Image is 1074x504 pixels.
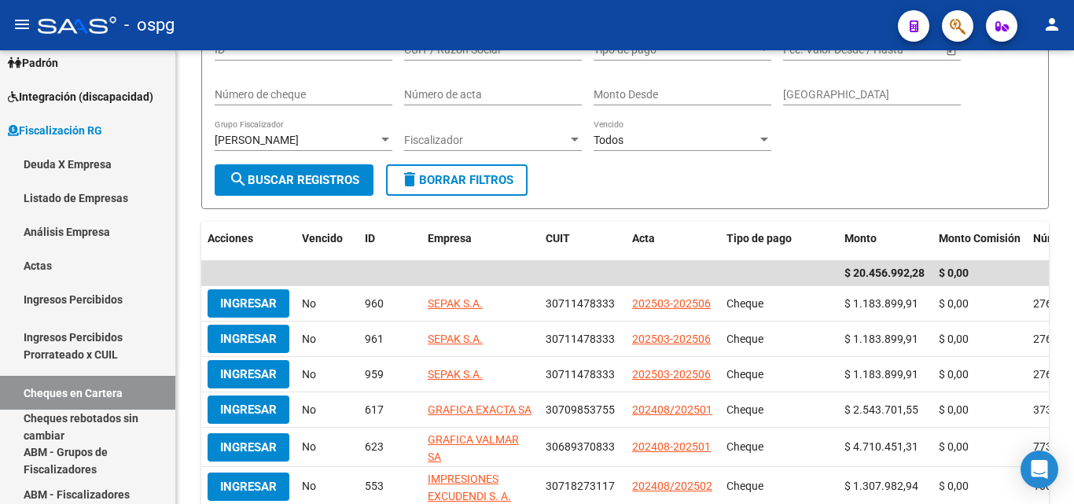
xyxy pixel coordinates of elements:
span: $ 0,00 [939,403,969,416]
span: Integración (discapacidad) [8,88,153,105]
span: 30711478333 [546,368,615,381]
button: Open calendar [943,42,959,58]
span: $ 1.183.899,91 [844,333,918,345]
span: $ 0,00 [939,440,969,453]
datatable-header-cell: ID [359,222,421,256]
button: Ingresar [208,325,289,353]
span: $ 0,00 [939,267,969,279]
span: $ 0,00 [939,297,969,310]
button: Ingresar [208,473,289,501]
mat-icon: delete [400,170,419,189]
div: Open Intercom Messenger [1021,451,1058,488]
span: Acciones [208,232,253,245]
span: Fiscalización RG [8,122,102,139]
span: No [302,368,316,381]
span: $ 2.543.701,55 [844,403,918,416]
datatable-header-cell: Acciones [201,222,296,256]
span: Cheque [726,333,763,345]
datatable-header-cell: Monto Comisión [932,222,1027,256]
span: $ 4.710.451,31 [844,440,918,453]
span: No [302,333,316,345]
span: Cheque [726,440,763,453]
button: Ingresar [208,289,289,318]
span: Cheque [726,403,763,416]
span: 30709853755 [546,403,615,416]
span: 30718273117 [546,480,615,492]
span: Ingresar [220,296,277,311]
datatable-header-cell: Vencido [296,222,359,256]
span: 617 [365,403,384,416]
span: 553 [365,480,384,492]
span: Ingresar [220,403,277,417]
span: Acta [632,232,655,245]
div: 202503-202506 [632,366,711,384]
span: SEPAK S.A. [428,333,483,345]
div: 202503-202506 [632,295,711,313]
span: Monto [844,232,877,245]
span: Borrar Filtros [400,173,513,187]
span: $ 1.307.982,94 [844,480,918,492]
span: Cheque [726,480,763,492]
datatable-header-cell: Acta [626,222,720,256]
span: $ 1.183.899,91 [844,368,918,381]
span: SEPAK S.A. [428,368,483,381]
span: Vencido [302,232,343,245]
span: No [302,440,316,453]
button: Ingresar [208,360,289,388]
span: GRAFICA EXACTA SA [428,403,531,416]
button: Borrar Filtros [386,164,528,196]
span: No [302,403,316,416]
span: Ingresar [220,332,277,346]
span: Empresa [428,232,472,245]
span: 959 [365,368,384,381]
datatable-header-cell: Monto [838,222,932,256]
datatable-header-cell: Tipo de pago [720,222,838,256]
span: Ingresar [220,367,277,381]
span: Todos [594,134,623,146]
span: - ospg [124,8,175,42]
button: Ingresar [208,395,289,424]
span: 961 [365,333,384,345]
span: 623 [365,440,384,453]
span: Fiscalizador [404,134,568,147]
div: 202408/202502 [632,477,712,495]
mat-icon: search [229,170,248,189]
span: $ 1.183.899,91 [844,297,918,310]
span: $ 0,00 [939,480,969,492]
mat-icon: person [1043,15,1061,34]
span: $ 0,00 [939,333,969,345]
span: ID [365,232,375,245]
span: GRAFICA VALMAR SA [428,433,519,464]
datatable-header-cell: CUIT [539,222,626,256]
span: 30711478333 [546,297,615,310]
span: $ 20.456.992,28 [844,267,925,279]
div: 202408/202501 [632,401,712,419]
span: Cheque [726,368,763,381]
span: CUIT [546,232,570,245]
span: Monto Comisión [939,232,1021,245]
datatable-header-cell: Empresa [421,222,539,256]
span: Buscar Registros [229,173,359,187]
span: [PERSON_NAME] [215,134,299,146]
span: Cheque [726,297,763,310]
button: Buscar Registros [215,164,373,196]
span: Ingresar [220,440,277,454]
span: IMPRESIONES EXCUDENDI S. A. [428,473,511,503]
span: Tipo de pago [726,232,792,245]
span: 30689370833 [546,440,615,453]
button: Ingresar [208,433,289,462]
span: No [302,480,316,492]
span: 30711478333 [546,333,615,345]
span: Padrón [8,54,58,72]
span: Ingresar [220,480,277,494]
div: 202408-202501 [632,438,711,456]
span: $ 0,00 [939,368,969,381]
span: No [302,297,316,310]
span: 960 [365,297,384,310]
span: SEPAK S.A. [428,297,483,310]
mat-icon: menu [13,15,31,34]
div: 202503-202506 [632,330,711,348]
